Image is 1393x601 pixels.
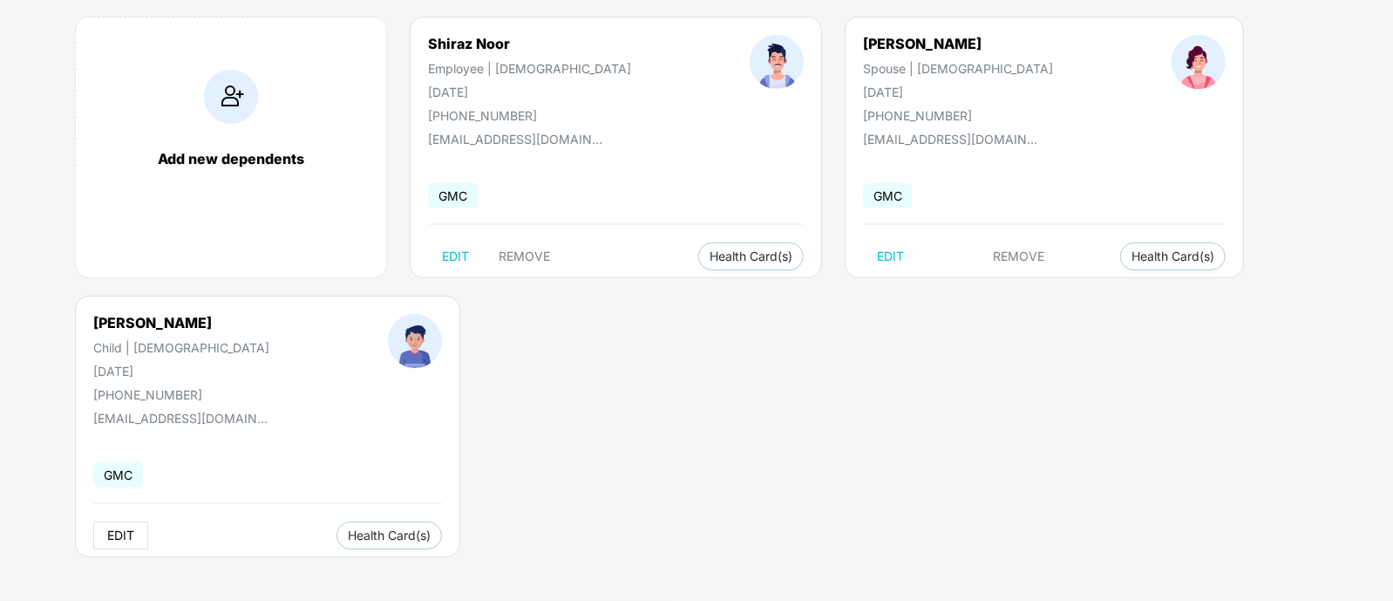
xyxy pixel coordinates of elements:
[204,70,258,124] img: addIcon
[336,522,442,550] button: Health Card(s)
[1172,35,1226,89] img: profileImage
[428,183,478,208] span: GMC
[485,242,564,270] button: REMOVE
[428,242,483,270] button: EDIT
[1131,252,1214,261] span: Health Card(s)
[388,314,442,368] img: profileImage
[1120,242,1226,270] button: Health Card(s)
[93,340,269,355] div: Child | [DEMOGRAPHIC_DATA]
[442,249,469,263] span: EDIT
[499,249,550,263] span: REMOVE
[107,529,134,543] span: EDIT
[93,522,148,550] button: EDIT
[93,150,369,167] div: Add new dependents
[428,108,631,123] div: [PHONE_NUMBER]
[863,85,1053,99] div: [DATE]
[93,387,269,402] div: [PHONE_NUMBER]
[980,242,1059,270] button: REMOVE
[863,35,1053,52] div: [PERSON_NAME]
[863,108,1053,123] div: [PHONE_NUMBER]
[93,411,268,426] div: [EMAIL_ADDRESS][DOMAIN_NAME]
[428,35,631,52] div: Shiraz Noor
[994,249,1045,263] span: REMOVE
[710,252,792,261] span: Health Card(s)
[877,249,904,263] span: EDIT
[428,132,602,147] div: [EMAIL_ADDRESS][DOMAIN_NAME]
[428,85,631,99] div: [DATE]
[428,61,631,76] div: Employee | [DEMOGRAPHIC_DATA]
[863,183,913,208] span: GMC
[93,314,269,331] div: [PERSON_NAME]
[863,242,918,270] button: EDIT
[750,35,804,89] img: profileImage
[863,132,1037,147] div: [EMAIL_ADDRESS][DOMAIN_NAME]
[348,531,431,540] span: Health Card(s)
[93,462,143,488] span: GMC
[698,242,804,270] button: Health Card(s)
[93,364,269,379] div: [DATE]
[863,61,1053,76] div: Spouse | [DEMOGRAPHIC_DATA]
